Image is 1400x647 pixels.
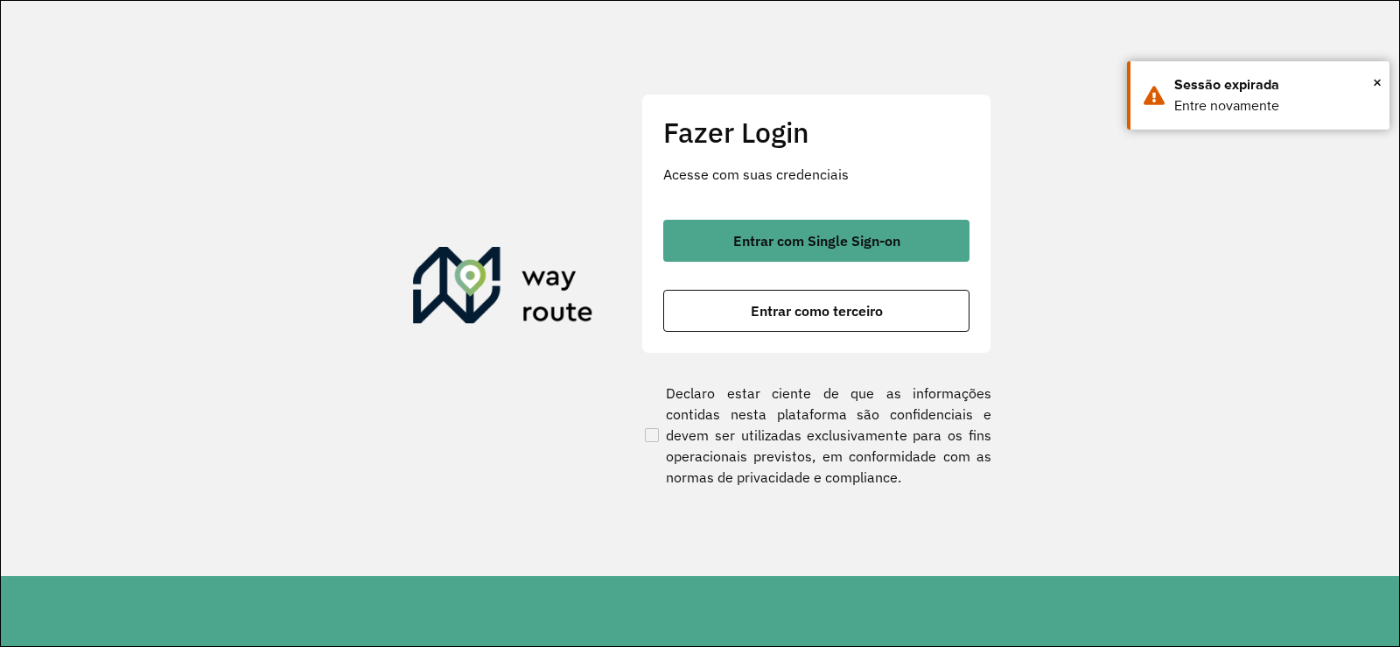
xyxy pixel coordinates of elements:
[413,247,593,331] img: Roteirizador AmbevTech
[751,304,883,318] span: Entrar como terceiro
[663,220,969,262] button: button
[641,383,991,488] label: Declaro estar ciente de que as informações contidas nesta plataforma são confidenciais e devem se...
[663,164,969,185] p: Acesse com suas credenciais
[663,290,969,332] button: button
[1174,95,1376,116] div: Entre novamente
[1174,74,1376,95] div: Sessão expirada
[1373,69,1382,95] button: Close
[733,234,900,248] span: Entrar com Single Sign-on
[1373,69,1382,95] span: ×
[663,116,969,149] h2: Fazer Login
